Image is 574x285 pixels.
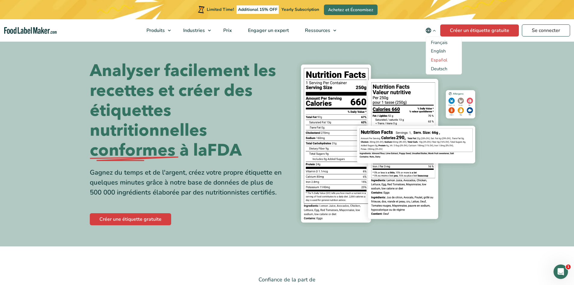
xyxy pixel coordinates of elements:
button: Change language [421,24,440,36]
span: Additional 15% OFF [237,5,279,14]
span: Français [431,40,447,46]
a: Engager un expert [240,19,296,42]
div: Gagnez du temps et de l'argent, créez votre propre étiquette en quelques minutes grâce à notre ba... [90,168,283,198]
span: Ressources [303,27,331,34]
a: Ressources [297,19,339,42]
a: Achetez et Économisez [324,5,378,15]
h1: Analyser facilement les recettes et créer des étiquettes nutritionnelles FDA [90,61,283,160]
span: Limited Time! [207,7,234,12]
a: Produits [139,19,174,42]
span: Prix [221,27,233,34]
span: 1 [566,264,571,269]
a: Créer un étiquette gratuite [440,24,519,36]
a: Prix [215,19,239,42]
a: Créer une étiquette gratuite [90,213,171,225]
p: Confiance de la part de [90,275,485,284]
span: Yearly Subscription [281,7,319,12]
a: Se connecter [522,24,570,36]
iframe: Intercom live chat [554,264,568,279]
a: Language switcher : Spanish [431,57,447,63]
a: Industries [175,19,214,42]
a: Language switcher : English [431,48,446,54]
span: Produits [145,27,165,34]
span: Industries [181,27,205,34]
a: Language switcher : German [431,66,447,72]
aside: Language selected: French [431,39,457,72]
span: conformes à la [90,141,207,160]
a: Food Label Maker homepage [4,27,57,34]
span: Engager un expert [246,27,290,34]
